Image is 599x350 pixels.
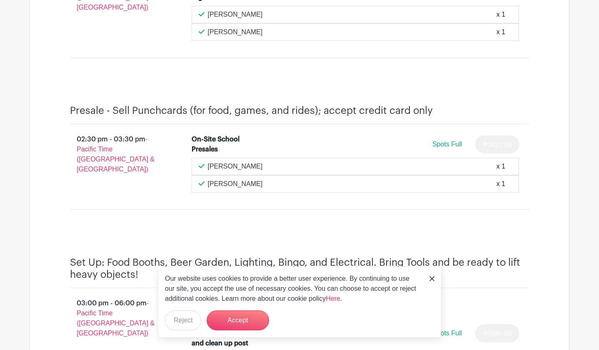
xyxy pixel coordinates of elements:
[165,310,201,330] button: Reject
[326,295,340,302] a: Here
[192,134,264,154] div: On-Site School Presales
[70,105,433,117] h4: Presale - Sell Punchcards (for food, games, and rides); accept credit card only
[208,27,263,37] p: [PERSON_NAME]
[208,179,263,189] p: [PERSON_NAME]
[57,295,178,342] p: 03:00 pm - 06:00 pm
[77,300,155,337] span: - Pacific Time ([GEOGRAPHIC_DATA] & [GEOGRAPHIC_DATA])
[497,10,505,20] div: x 1
[432,330,462,337] span: Spots Full
[207,310,269,330] button: Accept
[70,257,529,281] h4: Set Up: Food Booths, Beer Garden, Lighting, Bingo, and Electrical. Bring Tools and be ready to li...
[208,161,263,171] p: [PERSON_NAME]
[432,141,462,148] span: Spots Full
[497,161,505,171] div: x 1
[429,276,434,281] img: close_button-5f87c8562297e5c2d7936805f587ecaba9071eb48480494691a3f1689db116b3.svg
[497,27,505,37] div: x 1
[208,10,263,20] p: [PERSON_NAME]
[497,179,505,189] div: x 1
[165,274,421,304] p: Our website uses cookies to provide a better user experience. By continuing to use our site, you ...
[57,131,178,178] p: 02:30 pm - 03:30 pm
